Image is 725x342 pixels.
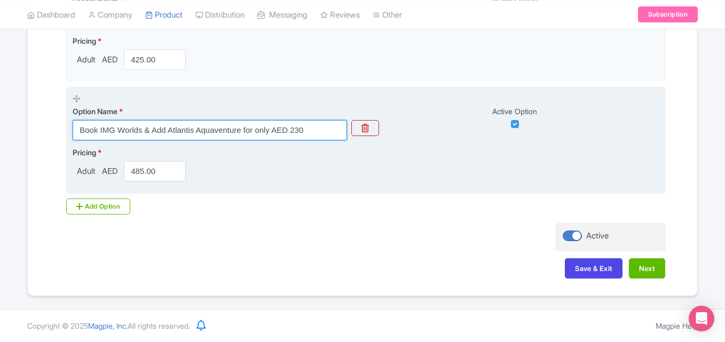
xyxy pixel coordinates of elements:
div: Add Option [66,198,130,214]
span: Pricing [73,36,96,45]
a: Subscription [638,6,698,22]
div: Copyright © 2025 All rights reserved. [21,320,196,331]
input: 0.00 [124,161,186,181]
span: Adult [73,54,100,66]
span: Option Name [73,107,117,116]
span: Adult [73,165,100,178]
span: Magpie, Inc. [88,321,128,330]
div: Open Intercom Messenger [689,306,714,331]
span: AED [100,54,120,66]
a: Magpie Help [656,321,698,330]
span: Active Option [492,107,537,116]
input: Option Name [73,120,347,140]
input: 0.00 [124,50,186,70]
button: Save & Exit [565,258,622,279]
span: AED [100,165,120,178]
div: Active [586,230,609,242]
span: Pricing [73,148,96,157]
button: Next [629,258,665,279]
